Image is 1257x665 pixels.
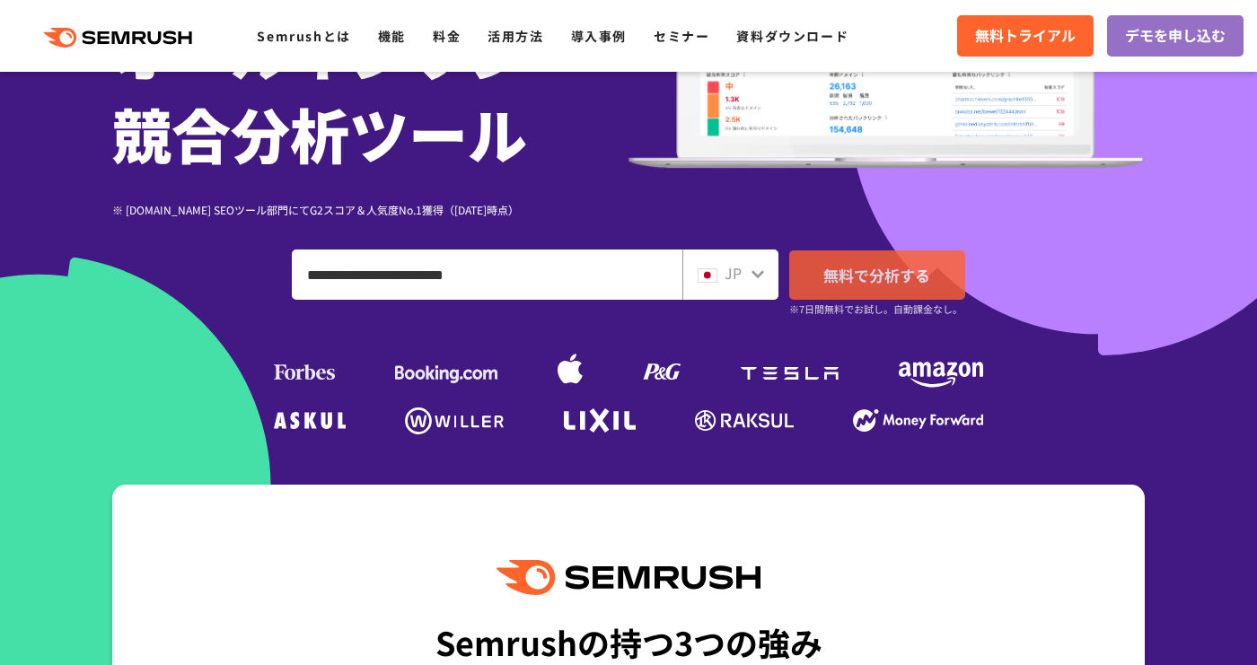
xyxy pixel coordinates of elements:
[975,24,1076,48] span: 無料トライアル
[378,27,406,45] a: 機能
[957,15,1094,57] a: 無料トライアル
[736,27,848,45] a: 資料ダウンロード
[725,262,742,284] span: JP
[497,560,760,595] img: Semrush
[112,201,628,218] div: ※ [DOMAIN_NAME] SEOツール部門にてG2スコア＆人気度No.1獲得（[DATE]時点）
[257,27,350,45] a: Semrushとは
[654,27,709,45] a: セミナー
[823,264,930,286] span: 無料で分析する
[1107,15,1244,57] a: デモを申し込む
[488,27,543,45] a: 活用方法
[571,27,627,45] a: 導入事例
[433,27,461,45] a: 料金
[789,301,963,318] small: ※7日間無料でお試し。自動課金なし。
[112,9,628,174] h1: オールインワン 競合分析ツール
[789,250,965,300] a: 無料で分析する
[293,250,681,299] input: ドメイン、キーワードまたはURLを入力してください
[1125,24,1226,48] span: デモを申し込む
